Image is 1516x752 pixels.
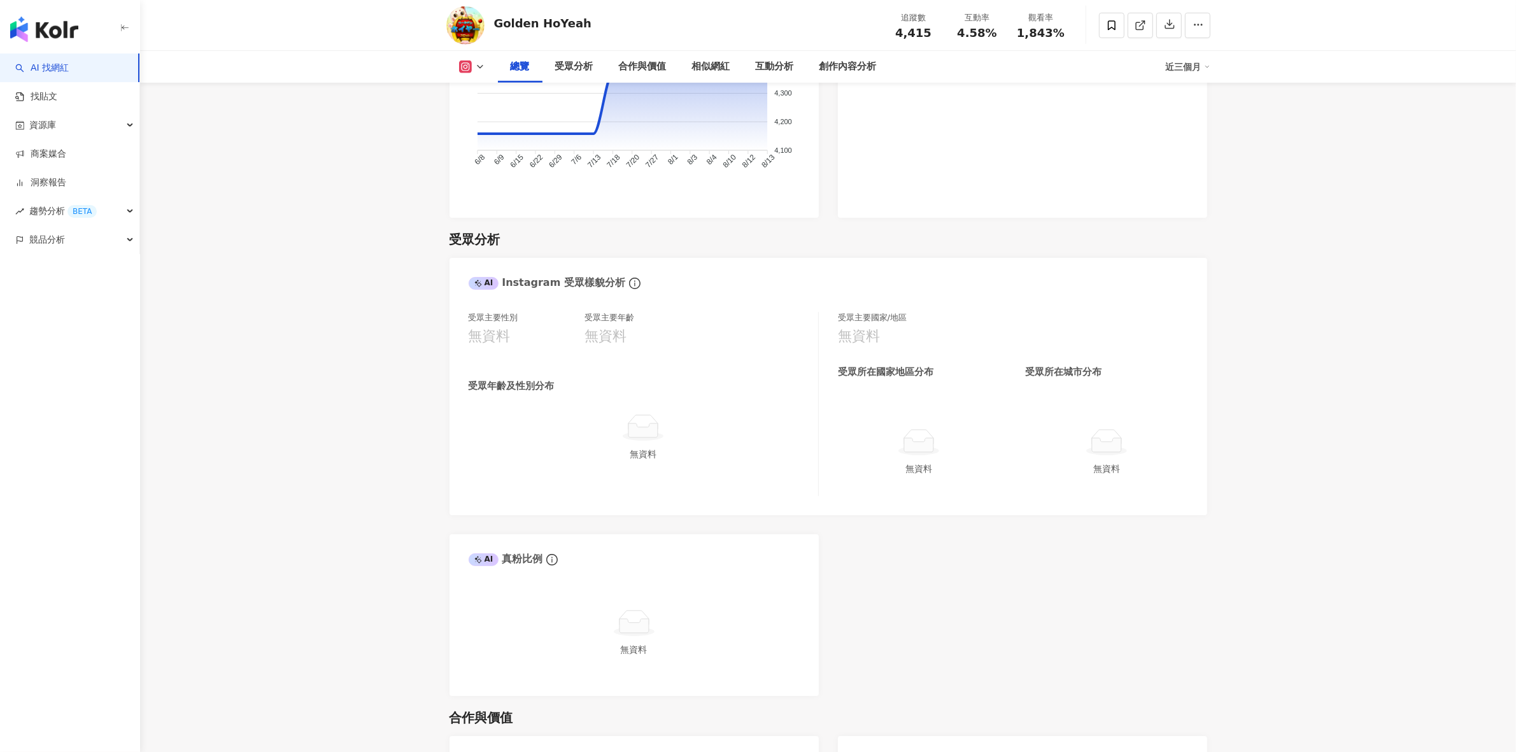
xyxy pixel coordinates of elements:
div: 真粉比例 [469,552,543,566]
div: 創作內容分析 [819,59,877,74]
div: 無資料 [1031,462,1183,476]
span: info-circle [544,552,560,567]
div: 受眾所在城市分布 [1026,365,1102,379]
tspan: 7/20 [624,152,641,169]
div: Golden HoYeah [494,15,592,31]
div: AI [469,277,499,290]
tspan: 4,200 [774,118,792,125]
div: 相似網紅 [692,59,730,74]
tspan: 7/6 [569,152,583,166]
div: 互動率 [953,11,1002,24]
tspan: 4,300 [774,89,792,97]
div: 觀看率 [1017,11,1065,24]
tspan: 4,100 [774,146,792,153]
span: 資源庫 [29,111,56,139]
a: searchAI 找網紅 [15,62,69,74]
div: 受眾主要年齡 [585,312,635,323]
tspan: 8/10 [721,152,738,169]
div: 近三個月 [1166,57,1210,77]
img: KOL Avatar [446,6,485,45]
tspan: 8/4 [704,152,718,166]
tspan: 6/29 [547,152,564,169]
a: 商案媒合 [15,148,66,160]
div: 受眾主要性別 [469,312,518,323]
tspan: 7/27 [644,152,661,169]
div: Instagram 受眾樣貌分析 [469,276,625,290]
div: 無資料 [474,447,813,461]
div: 受眾分析 [555,59,593,74]
div: 無資料 [469,327,511,346]
div: 無資料 [585,327,627,346]
div: 受眾主要國家/地區 [838,312,907,323]
tspan: 6/22 [527,152,544,169]
tspan: 7/18 [605,152,622,169]
div: 受眾分析 [450,231,500,248]
div: 受眾所在國家地區分布 [838,365,933,379]
div: AI [469,553,499,566]
a: 找貼文 [15,90,57,103]
span: 1,843% [1017,27,1065,39]
tspan: 8/13 [760,152,777,169]
span: 競品分析 [29,225,65,254]
tspan: 7/13 [586,152,603,169]
tspan: 6/9 [492,152,506,166]
div: BETA [67,205,97,218]
div: 合作與價值 [450,709,513,727]
div: 總覽 [511,59,530,74]
a: 洞察報告 [15,176,66,189]
tspan: 8/12 [740,152,757,169]
tspan: 6/8 [472,152,486,166]
div: 受眾年齡及性別分布 [469,380,555,393]
img: logo [10,17,78,42]
span: 4.58% [957,27,996,39]
div: 互動分析 [756,59,794,74]
div: 無資料 [474,642,795,656]
span: rise [15,207,24,216]
div: 合作與價值 [619,59,667,74]
span: 趨勢分析 [29,197,97,225]
div: 無資料 [843,462,995,476]
span: info-circle [627,276,642,291]
tspan: 8/3 [685,152,699,166]
span: 4,415 [895,26,932,39]
div: 無資料 [838,327,880,346]
tspan: 6/15 [508,152,525,169]
div: 追蹤數 [889,11,938,24]
tspan: 8/1 [666,152,680,166]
